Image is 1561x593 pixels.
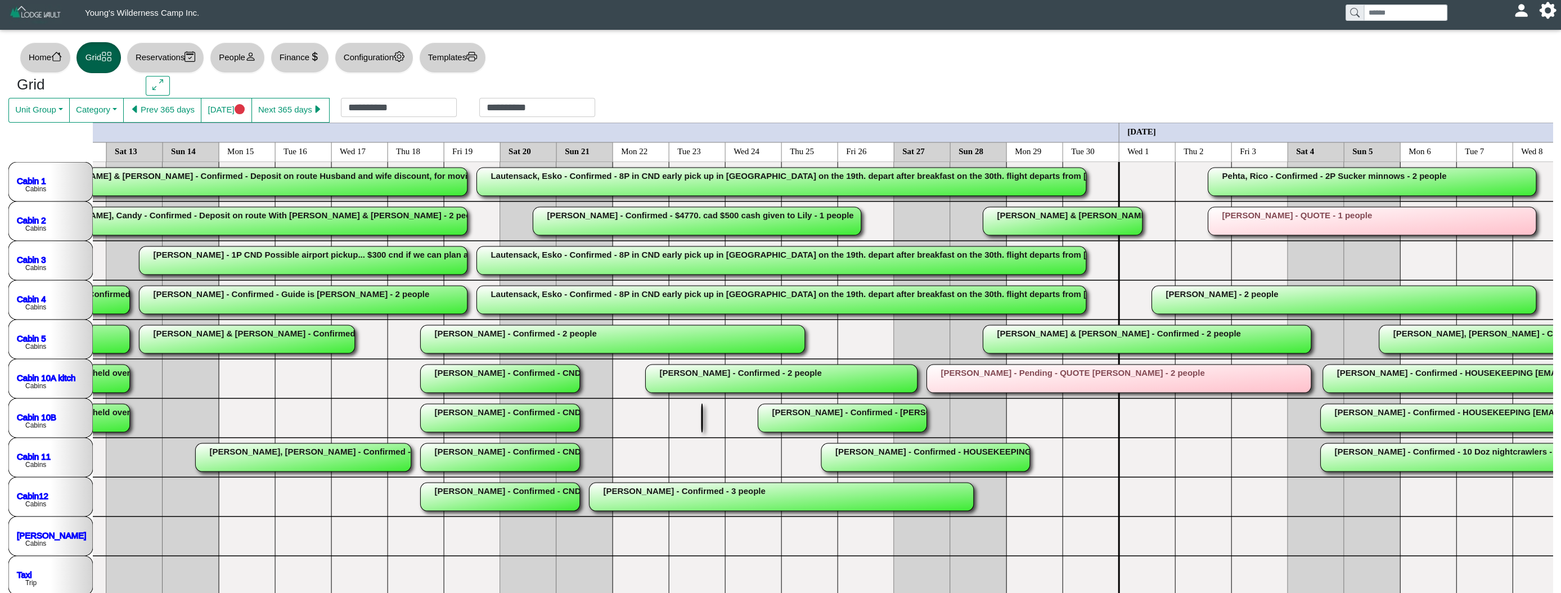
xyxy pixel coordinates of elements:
[146,76,170,96] button: arrows angle expand
[20,42,71,73] button: Homehouse
[1071,146,1095,155] text: Tue 30
[1127,146,1149,155] text: Wed 1
[127,42,204,73] button: Reservationscalendar2 check
[25,540,46,547] text: Cabins
[25,185,46,193] text: Cabins
[25,224,46,232] text: Cabins
[17,76,129,94] h3: Grid
[1350,8,1359,17] svg: search
[235,104,245,115] svg: circle fill
[1352,146,1373,155] text: Sun 5
[17,254,46,264] a: Cabin 3
[284,146,307,155] text: Tue 16
[17,215,46,224] a: Cabin 2
[1296,146,1315,155] text: Sat 4
[341,98,457,117] input: Check in
[130,104,141,115] svg: caret left fill
[479,98,595,117] input: Check out
[152,79,163,90] svg: arrows angle expand
[17,491,48,500] a: Cabin12
[25,264,46,272] text: Cabins
[25,461,46,469] text: Cabins
[123,98,201,123] button: caret left fillPrev 365 days
[271,42,329,73] button: Financecurrency dollar
[25,500,46,508] text: Cabins
[959,146,983,155] text: Sun 28
[17,333,46,343] a: Cabin 5
[340,146,366,155] text: Wed 17
[25,421,46,429] text: Cabins
[185,51,195,62] svg: calendar2 check
[17,451,51,461] a: Cabin 11
[1240,146,1256,155] text: Fri 3
[251,98,330,123] button: Next 365 dayscaret right fill
[17,372,75,382] a: Cabin 10A kitch
[17,176,46,185] a: Cabin 1
[1409,146,1431,155] text: Mon 6
[17,294,46,303] a: Cabin 4
[335,42,413,73] button: Configurationgear
[312,104,323,115] svg: caret right fill
[69,98,124,123] button: Category
[396,146,420,155] text: Thu 18
[1544,6,1552,15] svg: gear fill
[1465,146,1484,155] text: Tue 7
[115,146,137,155] text: Sat 13
[1015,146,1041,155] text: Mon 29
[790,146,814,155] text: Thu 25
[621,146,647,155] text: Mon 22
[9,5,62,24] img: Z
[846,146,867,155] text: Fri 26
[1521,146,1542,155] text: Wed 8
[201,98,251,123] button: [DATE]circle fill
[171,146,196,155] text: Sun 14
[227,146,254,155] text: Mon 15
[25,343,46,351] text: Cabins
[77,42,121,73] button: Gridgrid
[210,42,264,73] button: Peopleperson
[25,382,46,390] text: Cabins
[25,579,37,587] text: Trip
[1517,6,1526,15] svg: person fill
[902,146,925,155] text: Sat 27
[677,146,701,155] text: Tue 23
[1184,146,1203,155] text: Thu 2
[565,146,590,155] text: Sun 21
[245,51,256,62] svg: person
[466,51,477,62] svg: printer
[101,51,112,62] svg: grid
[25,303,46,311] text: Cabins
[51,51,62,62] svg: house
[17,569,32,579] a: Taxi
[509,146,531,155] text: Sat 20
[17,530,86,540] a: [PERSON_NAME]
[8,98,70,123] button: Unit Group
[452,146,473,155] text: Fri 19
[734,146,759,155] text: Wed 24
[17,412,56,421] a: Cabin 10B
[419,42,486,73] button: Templatesprinter
[1127,127,1156,136] text: [DATE]
[394,51,404,62] svg: gear
[309,51,320,62] svg: currency dollar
